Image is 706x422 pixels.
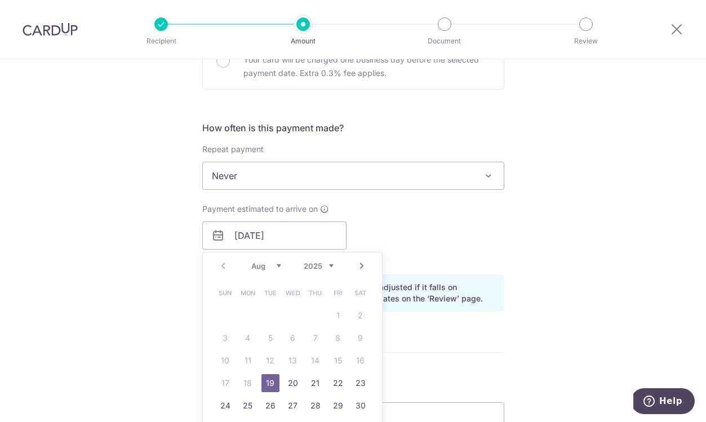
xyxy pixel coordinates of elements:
a: 28 [307,397,325,415]
a: 21 [307,374,325,392]
img: CardUp [23,23,78,36]
p: Document [403,35,486,47]
p: Amount [261,35,345,47]
a: 24 [216,397,234,415]
span: Saturday [352,284,370,302]
a: 30 [352,397,370,415]
span: Friday [329,284,347,302]
input: DD / MM / YYYY [202,221,347,250]
a: 20 [284,374,302,392]
p: Review [544,35,628,47]
span: Monday [239,284,257,302]
a: Next [355,259,368,273]
span: Tuesday [261,284,279,302]
a: 22 [329,374,347,392]
span: Never [202,162,504,190]
h5: How often is this payment made? [202,121,504,135]
p: Your card will be charged one business day before the selected payment date. Extra 0.3% fee applies. [243,53,490,80]
a: 19 [261,374,279,392]
span: Sunday [216,284,234,302]
span: Wednesday [284,284,302,302]
label: Repeat payment [202,144,264,155]
a: 26 [261,397,279,415]
a: 29 [329,397,347,415]
iframe: Opens a widget where you can find more information [633,388,695,416]
a: 23 [352,374,370,392]
span: Never [203,162,504,189]
span: Payment estimated to arrive on [202,203,318,215]
a: 25 [239,397,257,415]
a: 27 [284,397,302,415]
span: Thursday [307,284,325,302]
p: Recipient [119,35,203,47]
